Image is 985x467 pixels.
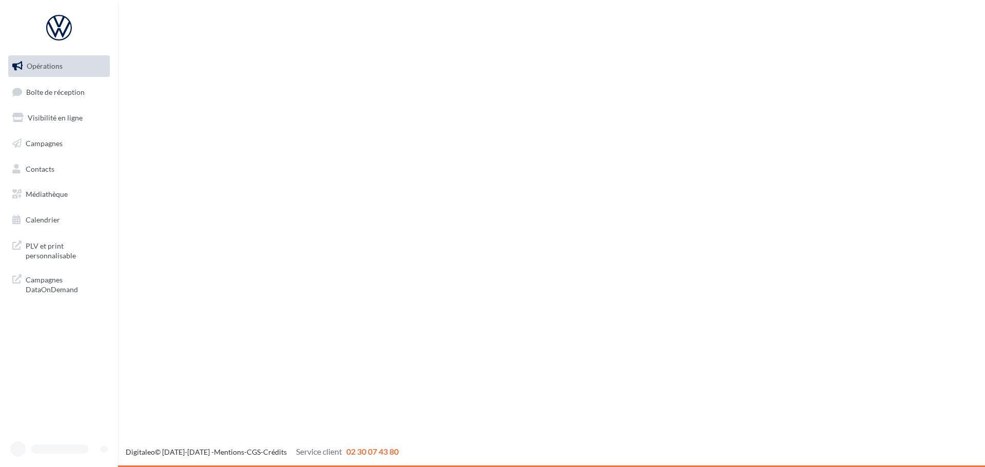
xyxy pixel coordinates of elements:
a: CGS [247,448,261,456]
span: Service client [296,446,342,456]
a: Mentions [214,448,244,456]
a: Opérations [6,55,112,77]
span: Visibilité en ligne [28,113,83,122]
span: Campagnes DataOnDemand [26,273,106,295]
a: Crédits [263,448,287,456]
span: © [DATE]-[DATE] - - - [126,448,399,456]
a: Contacts [6,158,112,180]
span: Boîte de réception [26,87,85,96]
span: Campagnes [26,139,63,148]
span: Calendrier [26,215,60,224]
a: Calendrier [6,209,112,231]
span: Médiathèque [26,190,68,198]
span: Opérations [27,62,63,70]
span: 02 30 07 43 80 [346,446,399,456]
span: Contacts [26,164,54,173]
a: Campagnes [6,133,112,154]
a: Visibilité en ligne [6,107,112,129]
a: Campagnes DataOnDemand [6,269,112,299]
a: Médiathèque [6,184,112,205]
span: PLV et print personnalisable [26,239,106,261]
a: Boîte de réception [6,81,112,103]
a: Digitaleo [126,448,155,456]
a: PLV et print personnalisable [6,235,112,265]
